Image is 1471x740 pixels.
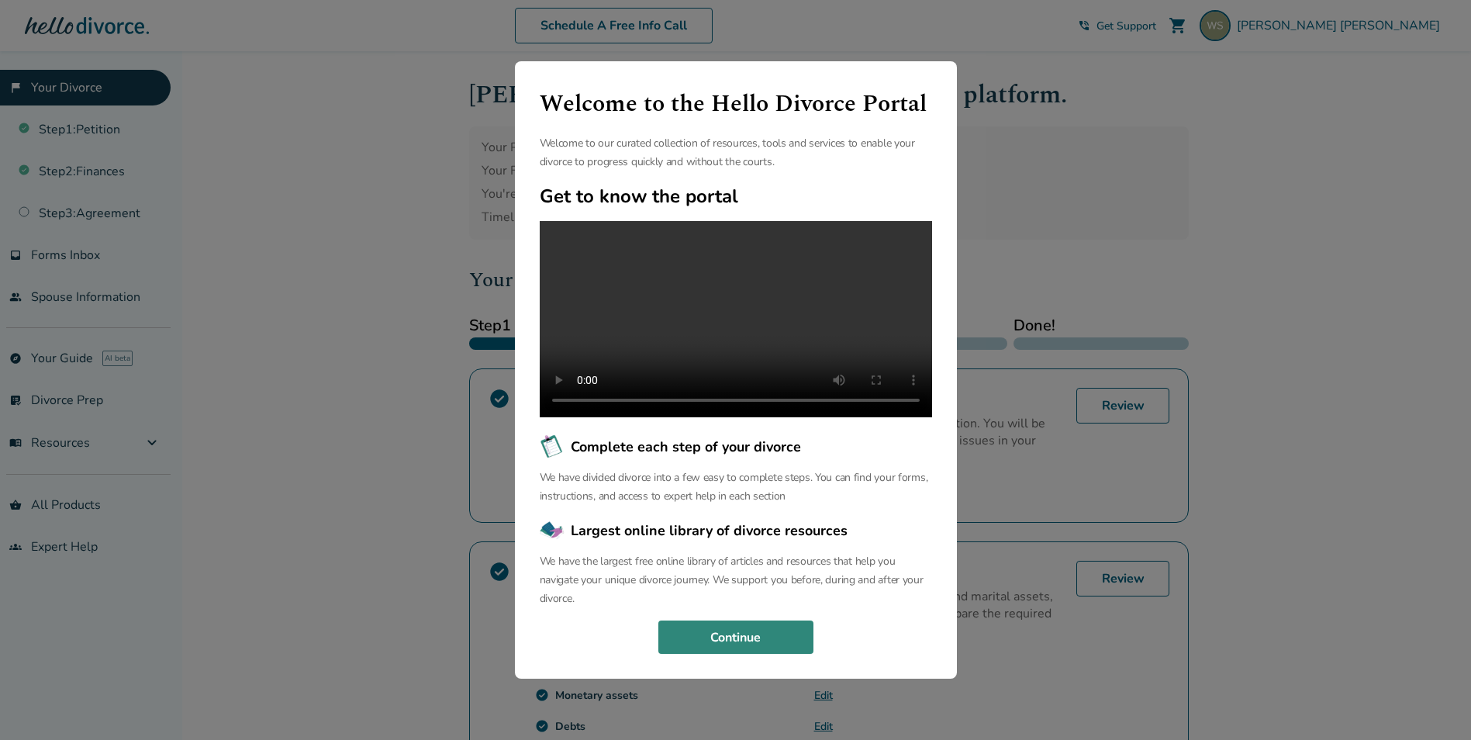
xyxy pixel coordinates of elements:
img: Complete each step of your divorce [540,434,565,459]
p: We have the largest free online library of articles and resources that help you navigate your uni... [540,552,932,608]
iframe: Chat Widget [1393,666,1471,740]
span: Largest online library of divorce resources [571,520,848,541]
span: Complete each step of your divorce [571,437,801,457]
h1: Welcome to the Hello Divorce Portal [540,86,932,122]
p: We have divided divorce into a few easy to complete steps. You can find your forms, instructions,... [540,469,932,506]
img: Largest online library of divorce resources [540,518,565,543]
h2: Get to know the portal [540,184,932,209]
button: Continue [658,621,813,655]
p: Welcome to our curated collection of resources, tools and services to enable your divorce to prog... [540,134,932,171]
